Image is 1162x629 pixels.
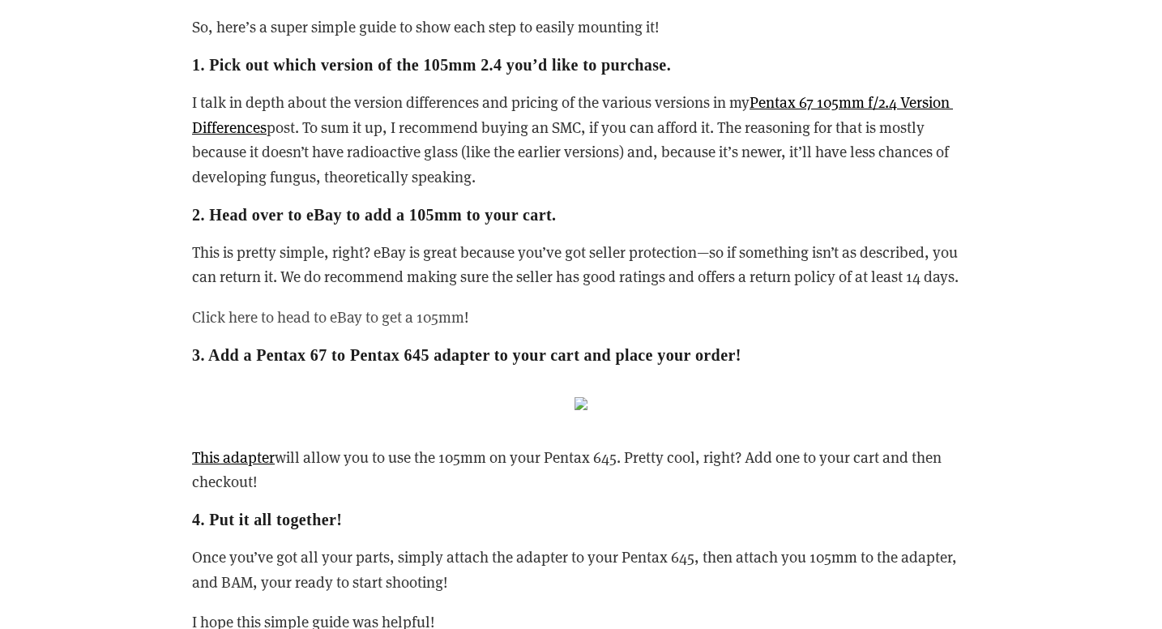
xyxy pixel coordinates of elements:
[192,206,556,224] strong: 2. Head over to eBay to add a 105mm to your cart.
[192,445,970,494] p: will allow you to use the 105mm on your Pentax 645. Pretty cool, right? Add one to your cart and ...
[192,545,970,594] p: Once you’ve got all your parts, simply attach the adapter to your Pentax 645, then attach you 105...
[192,511,342,528] strong: 4. Put it all together!
[192,92,953,136] a: Pentax 67 105mm f/2.4 Version Differences
[192,306,464,327] a: Click here to head to eBay to get a 105mm
[192,240,970,289] p: This is pretty simple, right? eBay is great because you’ve got seller protection—so if something ...
[575,397,587,410] img: q
[192,447,275,467] a: This adapter
[192,15,970,39] p: So, here’s a super simple guide to show each step to easily mounting it!
[192,90,970,189] p: I talk in depth about the version differences and pricing of the various versions in my post. To ...
[192,305,970,329] p: !
[192,346,741,364] strong: 3. Add a Pentax 67 to Pentax 645 adapter to your cart and place your order!
[192,56,671,74] strong: 1. Pick out which version of the 105mm 2.4 you’d like to purchase.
